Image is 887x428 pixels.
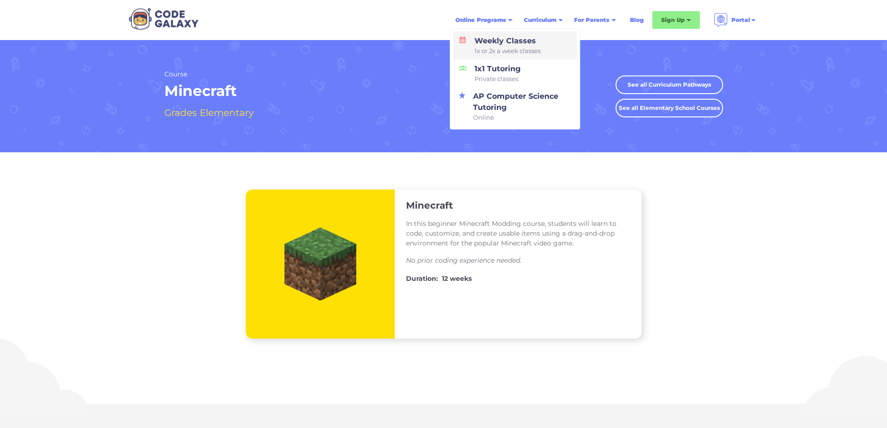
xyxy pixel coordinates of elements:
div: Sign Up [652,11,700,29]
p: In this beginner Minecraft Modding course, students will learn to code, customize, and create usa... [406,219,630,248]
a: Weekly Classes1x or 2x a week classes [453,32,577,60]
a: See all Elementary School Courses [616,99,723,117]
span: Online [473,113,571,122]
span: Private classes [474,75,521,84]
div: For Parents [574,15,609,25]
nav: Online Programs [450,28,580,129]
div: Curriculum [524,15,556,25]
div: Weekly Classes [471,35,541,56]
div: Online Programs [450,12,518,28]
div: 1x1 Tutoring [471,63,521,84]
h4: Grades [164,105,197,121]
h1: Minecraft [164,82,257,101]
h4: 12 weeks [442,273,472,284]
div: AP Computer Science Tutoring [469,91,571,122]
img: Cloud Illustration [794,348,887,414]
div: Sign Up [661,15,684,25]
h4: Elementary [200,105,254,121]
div: For Parents [569,12,622,28]
a: Blog [624,12,650,28]
em: No prior coding experience needed. [406,256,521,265]
a: AP Computer Science TutoringOnline [453,87,577,126]
div: Curriculum [518,12,569,28]
a: 1x1 TutoringPrivate classes [453,60,577,88]
a: See all Curriculum Pathways [616,75,723,94]
div: Online Programs [455,15,506,25]
div: Portal [708,9,762,31]
span: 1x or 2x a week classes [474,47,541,56]
h3: Minecraft [406,199,453,211]
h2: Course [164,70,257,79]
div: Portal [731,15,750,25]
h4: Duration: [406,273,438,284]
